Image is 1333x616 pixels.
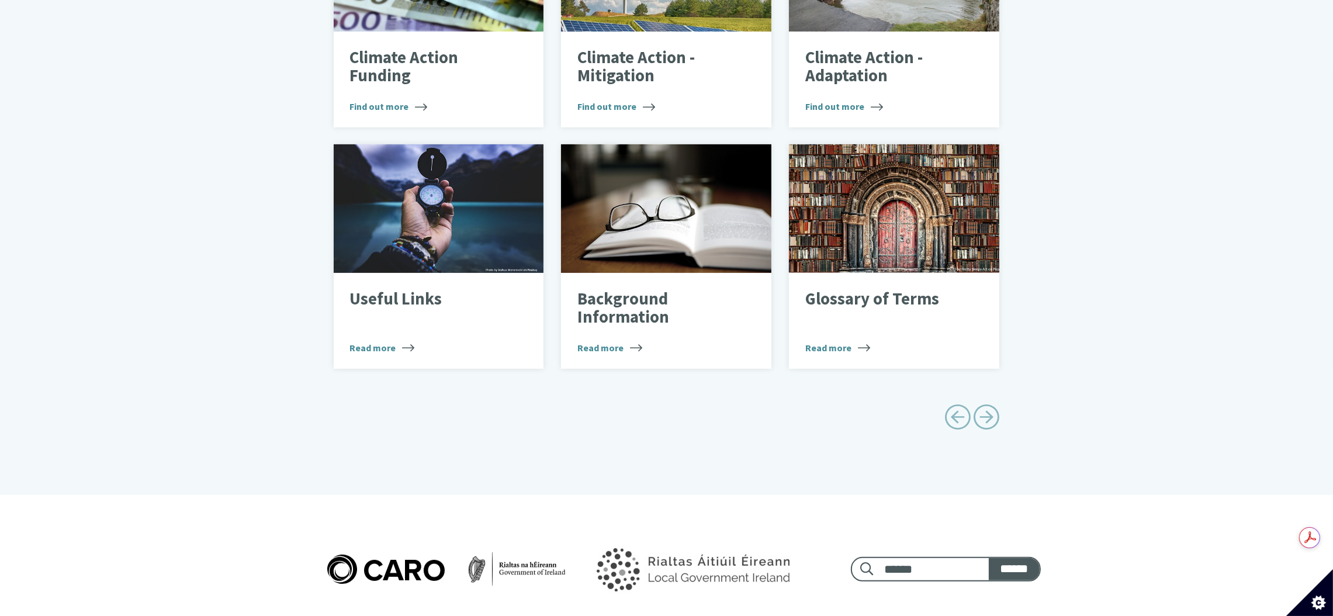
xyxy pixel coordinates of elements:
[349,341,414,355] span: Read more
[349,290,510,309] p: Useful Links
[805,99,883,113] span: Find out more
[570,532,813,606] img: Government of Ireland logo
[805,49,966,85] p: Climate Action - Adaptation
[1286,569,1333,616] button: Set cookie preferences
[974,400,1000,439] a: Next page
[805,290,966,309] p: Glossary of Terms
[349,49,510,85] p: Climate Action Funding
[577,99,655,113] span: Find out more
[325,552,568,586] img: Caro logo
[577,49,738,85] p: Climate Action - Mitigation
[577,290,738,327] p: Background Information
[577,341,642,355] span: Read more
[334,144,544,369] a: Useful Links Read more
[805,341,870,355] span: Read more
[944,400,971,439] a: Previous page
[349,99,427,113] span: Find out more
[789,144,999,369] a: Glossary of Terms Read more
[561,144,771,369] a: Background Information Read more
